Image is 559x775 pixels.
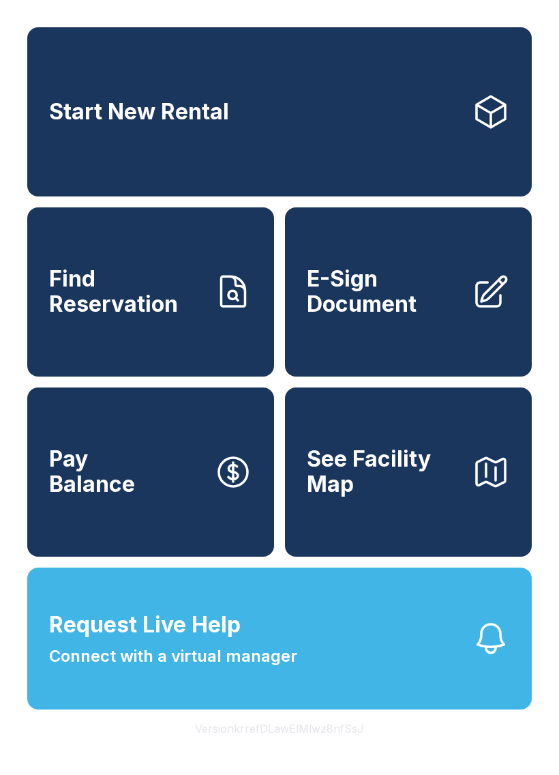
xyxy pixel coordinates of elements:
button: PayBalance [27,387,274,557]
span: Start New Rental [49,100,229,125]
span: Request Live Help [49,609,241,641]
span: See Facility Map [307,447,461,497]
a: Start New Rental [27,27,532,196]
button: See Facility Map [285,387,532,557]
span: Find Reservation [49,267,203,317]
span: Connect with a virtual manager [49,644,297,669]
span: Pay Balance [49,447,135,497]
button: Request Live HelpConnect with a virtual manager [27,568,532,710]
button: VersionkrrefDLawElMlwz8nfSsJ [184,710,375,748]
a: E-Sign Document [285,207,532,377]
span: E-Sign Document [307,267,461,317]
a: Find Reservation [27,207,274,377]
